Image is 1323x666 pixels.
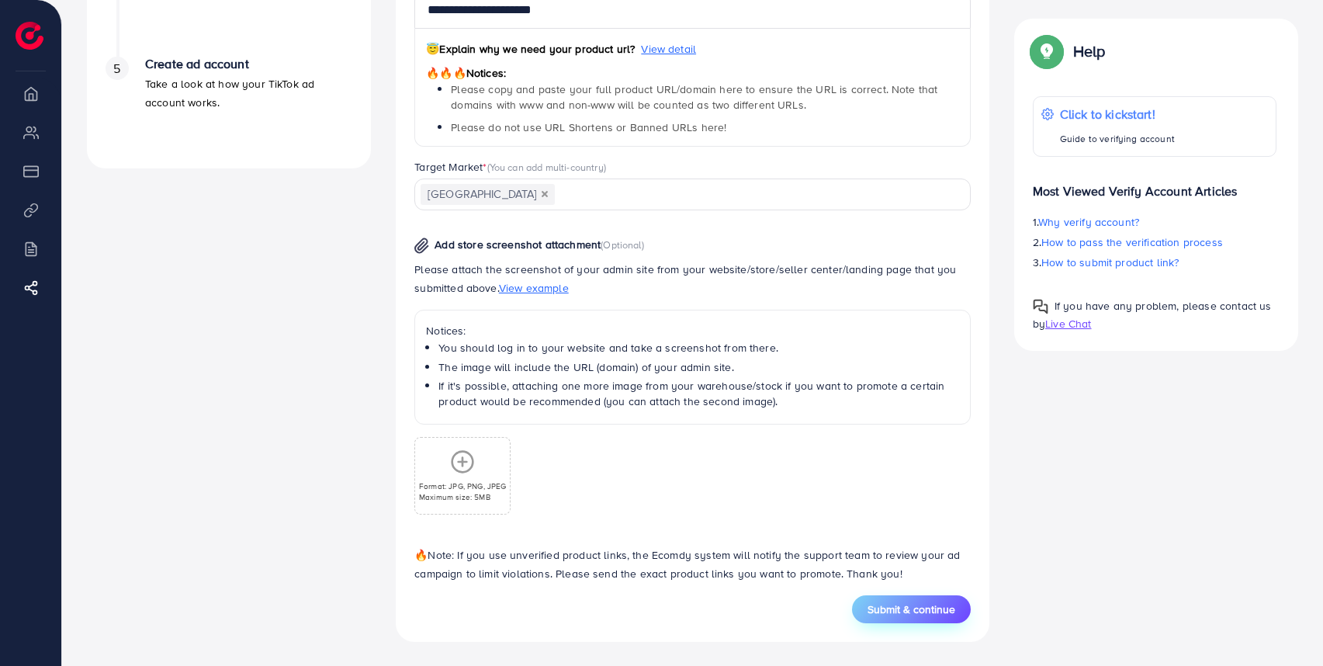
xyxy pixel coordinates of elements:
label: Target Market [414,159,606,175]
p: Most Viewed Verify Account Articles [1033,169,1276,200]
span: [GEOGRAPHIC_DATA] [421,184,555,206]
span: Live Chat [1045,316,1091,331]
button: Submit & continue [852,595,971,623]
p: Format: JPG, PNG, JPEG [419,480,507,491]
span: Please copy and paste your full product URL/domain here to ensure the URL is correct. Note that d... [451,82,937,113]
img: Popup guide [1033,37,1061,65]
span: View detail [641,41,696,57]
p: Guide to verifying account [1060,130,1175,148]
span: 🔥 [414,547,428,563]
p: Take a look at how your TikTok ad account works. [145,75,352,112]
iframe: Chat [1257,596,1311,654]
p: Note: If you use unverified product links, the Ecomdy system will notify the support team to revi... [414,546,971,583]
p: Maximum size: 5MB [419,491,507,502]
span: Why verify account? [1038,214,1139,230]
span: 😇 [426,41,439,57]
li: The image will include the URL (domain) of your admin site. [438,359,959,375]
span: How to pass the verification process [1041,234,1223,250]
span: Explain why we need your product url? [426,41,635,57]
img: logo [16,22,43,50]
p: Click to kickstart! [1060,105,1175,123]
div: Search for option [414,179,971,210]
span: Submit & continue [868,602,955,617]
span: View example [499,280,569,296]
li: If it's possible, attaching one more image from your warehouse/stock if you want to promote a cer... [438,378,959,410]
span: Please do not use URL Shortens or Banned URLs here! [451,120,726,135]
p: 3. [1033,253,1276,272]
p: Please attach the screenshot of your admin site from your website/store/seller center/landing pag... [414,260,971,297]
p: 1. [1033,213,1276,231]
h4: Create ad account [145,57,352,71]
p: Notices: [426,321,959,340]
button: Deselect France [541,190,549,198]
span: 🔥🔥🔥 [426,65,466,81]
span: Add store screenshot attachment [435,237,601,252]
span: 5 [113,60,120,78]
p: 2. [1033,233,1276,251]
span: (Optional) [601,238,644,251]
img: Popup guide [1033,299,1048,314]
li: You should log in to your website and take a screenshot from there. [438,340,959,356]
span: (You can add multi-country) [487,160,606,174]
span: Notices: [426,65,506,81]
span: How to submit product link? [1041,255,1179,270]
input: Search for option [556,183,951,207]
img: img [414,238,429,254]
p: Help [1073,42,1106,61]
span: If you have any problem, please contact us by [1033,298,1272,331]
li: Create ad account [87,57,371,150]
